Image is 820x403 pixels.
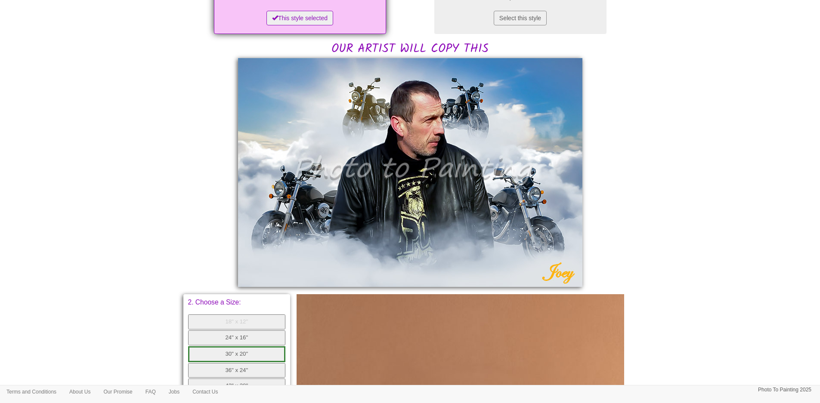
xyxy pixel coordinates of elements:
button: This style selected [266,11,333,25]
a: FAQ [139,385,162,398]
p: Photo To Painting 2025 [758,385,811,394]
p: 2. Choose a Size: [188,299,286,306]
button: Select this style [494,11,547,25]
a: About Us [63,385,97,398]
a: Contact Us [186,385,224,398]
button: 30" x 20" [188,346,286,362]
button: 24" x 16" [188,330,286,345]
button: 36" x 24" [188,363,286,378]
button: 42" x 28" [188,378,286,394]
a: Our Promise [97,385,139,398]
a: Jobs [162,385,186,398]
img: DAVID, please would you: [238,58,582,287]
button: 18" x 12" [188,314,286,329]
